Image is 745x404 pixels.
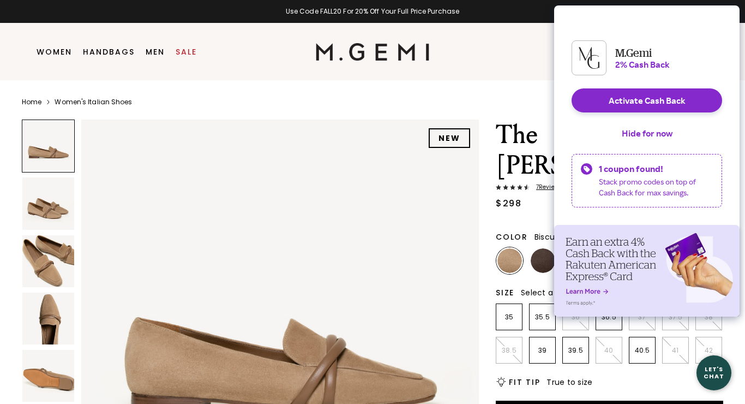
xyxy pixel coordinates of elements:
[37,47,72,56] a: Women
[663,346,688,355] p: 41
[83,47,135,56] a: Handbags
[496,184,723,193] a: 7Reviews
[146,47,165,56] a: Men
[546,377,592,388] span: True to size
[316,43,430,61] img: M.Gemi
[596,313,622,322] p: 36.5
[22,293,74,344] img: The Brenda
[496,120,723,181] h1: The [PERSON_NAME]
[696,313,722,322] p: 38
[530,313,555,322] p: 35.5
[22,98,41,106] a: Home
[596,346,622,355] p: 40
[534,231,560,242] span: Biscuit
[563,346,588,355] p: 39.5
[496,313,522,322] p: 35
[496,197,521,210] div: $298
[531,248,555,273] img: Chocolate
[663,313,688,322] p: 37.5
[176,47,197,56] a: Sale
[629,313,655,322] p: 37
[429,128,470,148] div: NEW
[530,346,555,355] p: 39
[496,288,514,297] h2: Size
[629,346,655,355] p: 40.5
[496,346,522,355] p: 38.5
[496,233,528,241] h2: Color
[696,366,731,379] div: Let's Chat
[55,98,132,106] a: Women's Italian Shoes
[530,184,562,191] span: 7 Review s
[22,235,74,287] img: The Brenda
[22,177,74,229] img: The Brenda
[521,287,570,298] span: Select a size
[497,248,522,273] img: Biscuit
[509,378,540,387] h2: Fit Tip
[563,313,588,322] p: 36
[22,350,74,402] img: The Brenda
[696,346,722,355] p: 42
